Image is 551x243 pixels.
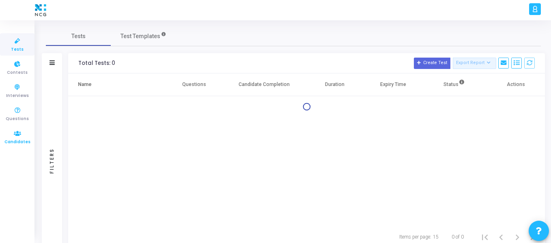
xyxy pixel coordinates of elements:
[422,73,486,96] th: Status
[68,73,165,96] th: Name
[78,60,115,67] div: Total Tests: 0
[71,32,86,41] span: Tests
[414,58,450,69] button: Create Test
[165,73,223,96] th: Questions
[4,139,30,146] span: Candidates
[452,233,464,241] div: 0 of 0
[223,73,306,96] th: Candidate Completion
[364,73,422,96] th: Expiry Time
[453,58,496,69] button: Export Report
[33,2,48,18] img: logo
[11,46,24,53] span: Tests
[6,116,29,123] span: Questions
[433,233,439,241] div: 15
[306,73,364,96] th: Duration
[486,73,545,96] th: Actions
[399,233,431,241] div: Items per page:
[6,92,29,99] span: Interviews
[121,32,160,41] span: Test Templates
[48,116,56,205] div: Filters
[7,69,28,76] span: Contests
